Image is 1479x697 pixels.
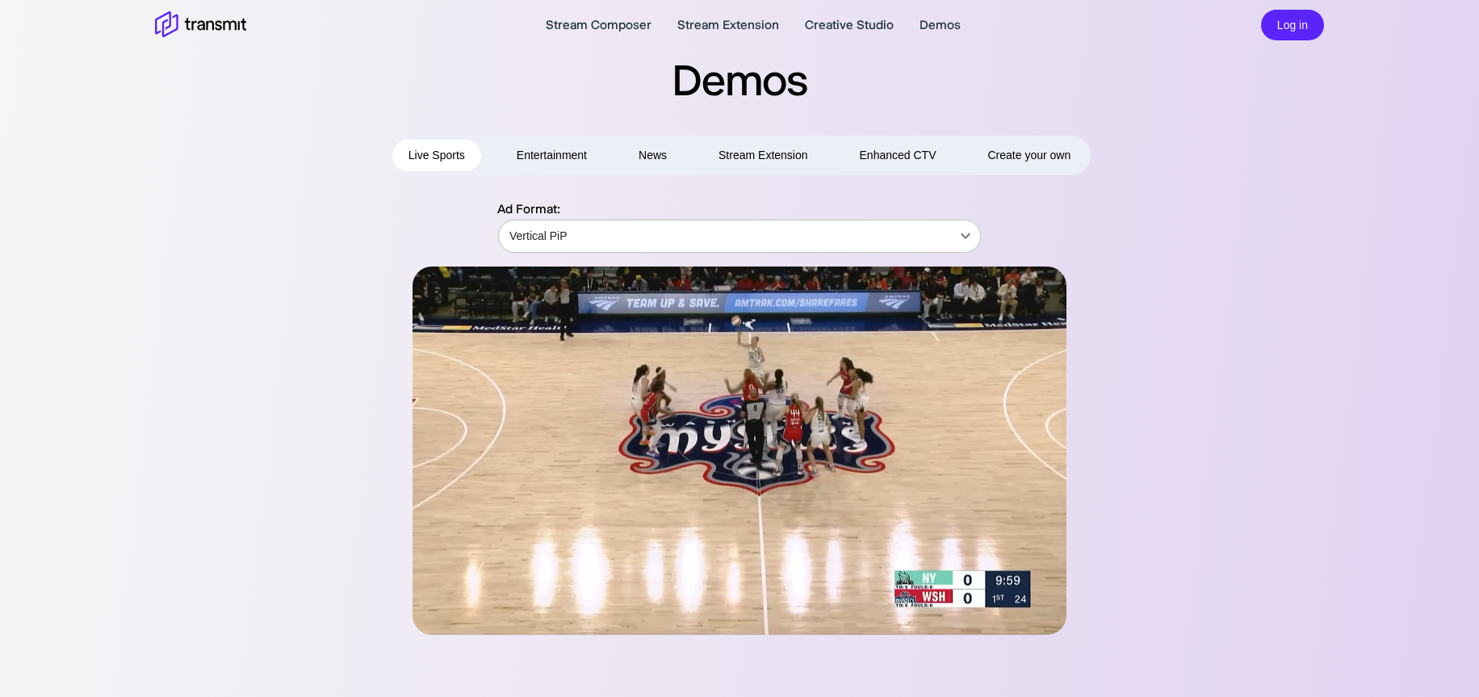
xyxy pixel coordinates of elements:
a: Log in [1261,16,1324,31]
button: Live Sports [392,140,481,171]
p: Ad Format: [497,199,982,219]
button: Log in [1261,10,1324,41]
button: Create your own [971,140,1087,171]
a: Demos [920,15,961,35]
button: News [622,140,683,171]
div: Vertical PiP [498,213,981,258]
span: Create your own [987,145,1070,166]
button: Entertainment [501,140,603,171]
h2: Demos [119,52,1360,108]
a: Creative Studio [805,15,894,35]
button: Stream Extension [702,140,824,171]
a: Stream Extension [677,15,779,35]
button: Enhanced CTV [844,140,953,171]
a: Stream Composer [546,15,652,35]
